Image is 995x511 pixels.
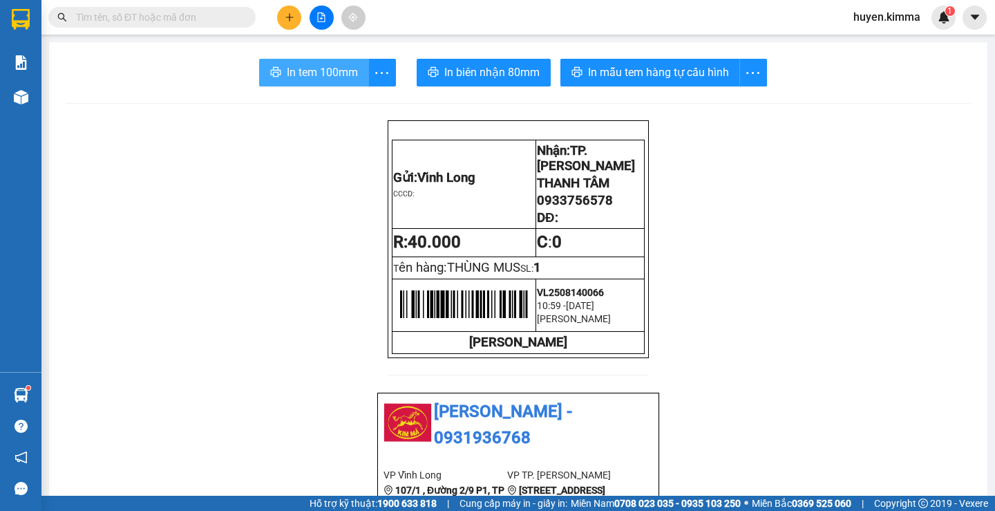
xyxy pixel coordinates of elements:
[740,64,766,82] span: more
[393,263,520,274] span: T
[537,143,635,174] span: TP. [PERSON_NAME]
[383,399,653,451] li: [PERSON_NAME] - 0931936768
[57,12,67,22] span: search
[469,335,567,350] strong: [PERSON_NAME]
[399,260,520,275] span: ên hàng:
[90,12,200,45] div: TP. [PERSON_NAME]
[537,313,611,324] span: [PERSON_NAME]
[310,6,334,30] button: file-add
[12,9,30,30] img: logo-vxr
[588,64,729,81] span: In mẫu tem hàng tự cấu hình
[341,6,366,30] button: aim
[310,496,437,511] span: Hỗ trợ kỹ thuật:
[537,232,548,252] strong: C
[744,501,748,506] span: ⚪️
[26,386,30,390] sup: 1
[537,143,635,174] span: Nhận:
[571,66,582,80] span: printer
[533,260,541,275] span: 1
[752,496,851,511] span: Miền Bắc
[10,89,82,120] div: 30.000
[348,12,358,22] span: aim
[10,89,51,104] span: Thu rồi :
[369,64,395,82] span: more
[938,11,950,24] img: icon-new-feature
[537,232,562,252] span: :
[15,451,28,464] span: notification
[444,64,540,81] span: In biên nhận 80mm
[918,499,928,508] span: copyright
[428,66,439,80] span: printer
[90,62,200,81] div: 0913166679
[393,189,415,198] span: CCCD:
[507,485,517,495] span: environment
[285,12,294,22] span: plus
[537,176,609,191] span: THANH TÂM
[12,13,33,28] span: Gửi:
[259,59,369,86] button: printerIn tem 100mm
[377,498,437,509] strong: 1900 633 818
[417,59,551,86] button: printerIn biên nhận 80mm
[383,485,393,495] span: environment
[90,13,123,28] span: Nhận:
[287,64,358,81] span: In tem 100mm
[507,467,631,483] li: VP TP. [PERSON_NAME]
[614,498,741,509] strong: 0708 023 035 - 0935 103 250
[537,287,604,298] span: VL2508140066
[963,6,987,30] button: caret-down
[368,59,396,86] button: more
[945,6,955,16] sup: 1
[383,485,504,511] b: 107/1 , Đường 2/9 P1, TP Vĩnh Long
[842,8,931,26] span: huyen.kimma
[507,485,605,511] b: [STREET_ADDRESS][PERSON_NAME]
[14,388,28,402] img: warehouse-icon
[15,482,28,495] span: message
[739,59,767,86] button: more
[537,210,558,225] span: DĐ:
[417,170,475,185] span: Vĩnh Long
[12,12,80,45] div: Vĩnh Long
[560,59,740,86] button: printerIn mẫu tem hàng tự cấu hình
[316,12,326,22] span: file-add
[447,496,449,511] span: |
[447,260,520,275] span: THÙNG MUS
[383,399,432,447] img: logo.jpg
[862,496,864,511] span: |
[520,263,533,274] span: SL:
[566,300,594,311] span: [DATE]
[408,232,461,252] span: 40.000
[270,66,281,80] span: printer
[15,420,28,433] span: question-circle
[537,300,566,311] span: 10:59 -
[393,232,461,252] strong: R:
[537,193,613,208] span: 0933756578
[552,232,562,252] span: 0
[277,6,301,30] button: plus
[14,90,28,104] img: warehouse-icon
[459,496,567,511] span: Cung cấp máy in - giấy in:
[792,498,851,509] strong: 0369 525 060
[393,170,475,185] span: Gửi:
[969,11,981,24] span: caret-down
[90,45,200,62] div: [PERSON_NAME]
[383,467,507,483] li: VP Vĩnh Long
[76,10,239,25] input: Tìm tên, số ĐT hoặc mã đơn
[947,6,952,16] span: 1
[571,496,741,511] span: Miền Nam
[14,55,28,70] img: solution-icon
